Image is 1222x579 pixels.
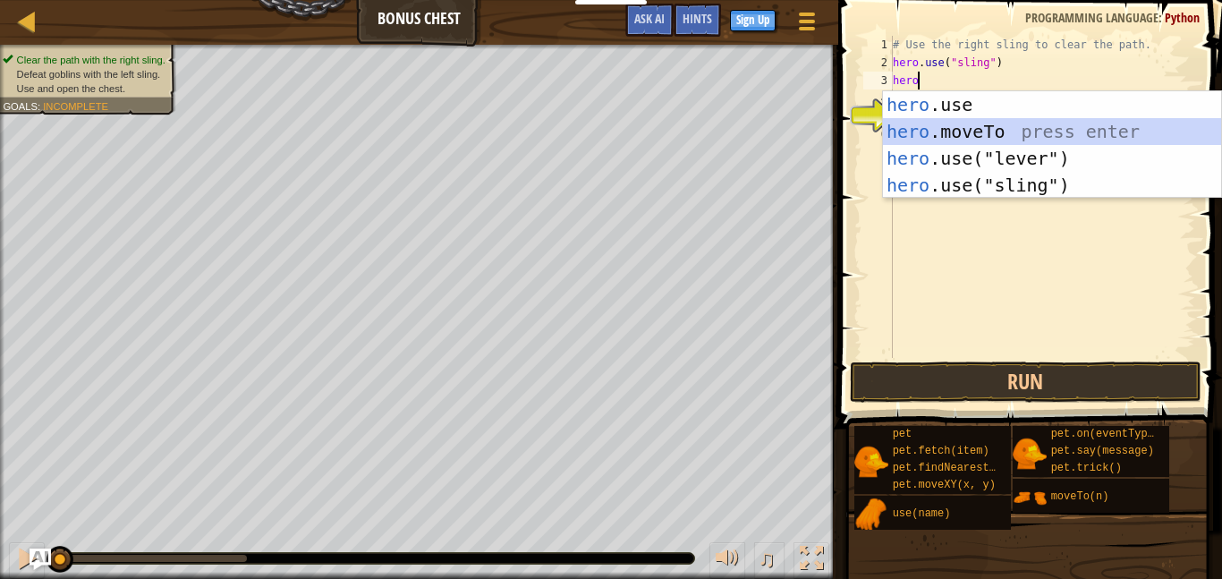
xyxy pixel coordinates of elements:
span: pet.findNearestByType(type) [893,462,1066,474]
span: moveTo(n) [1051,490,1109,503]
span: pet.fetch(item) [893,445,989,457]
li: Use and open the chest. [3,81,165,96]
img: portrait.png [1013,437,1047,471]
div: 2 [863,54,893,72]
img: portrait.png [854,498,888,532]
button: Toggle fullscreen [793,542,829,579]
span: Use and open the chest. [17,82,125,94]
div: 4 [863,89,893,107]
span: Incomplete [43,100,108,112]
img: portrait.png [854,445,888,479]
span: Clear the path with the right sling. [17,54,165,65]
li: Defeat goblins with the left sling. [3,67,165,81]
span: Python [1165,9,1200,26]
img: portrait.png [1013,481,1047,515]
span: : [1158,9,1165,26]
button: Adjust volume [709,542,745,579]
span: Goals [3,100,38,112]
span: pet.trick() [1051,462,1122,474]
div: 6 [863,125,893,143]
button: Sign Up [730,10,776,31]
button: Ask AI [30,549,51,570]
span: pet.say(message) [1051,445,1154,457]
span: pet [893,428,912,440]
span: Defeat goblins with the left sling. [17,68,161,80]
span: Ask AI [634,10,665,27]
button: Ctrl + P: Pause [9,542,45,579]
div: 5 [863,107,893,125]
span: Programming language [1025,9,1158,26]
div: 1 [863,36,893,54]
span: pet.moveXY(x, y) [893,479,996,491]
span: use(name) [893,507,951,520]
button: Run [850,362,1201,403]
button: ♫ [754,542,785,579]
span: : [38,100,43,112]
span: Hints [683,10,712,27]
span: pet.on(eventType, handler) [1051,428,1218,440]
button: Ask AI [625,4,674,37]
span: ♫ [758,545,776,572]
button: Show game menu [785,4,829,46]
div: 3 [863,72,893,89]
li: Clear the path with the right sling. [3,53,165,67]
